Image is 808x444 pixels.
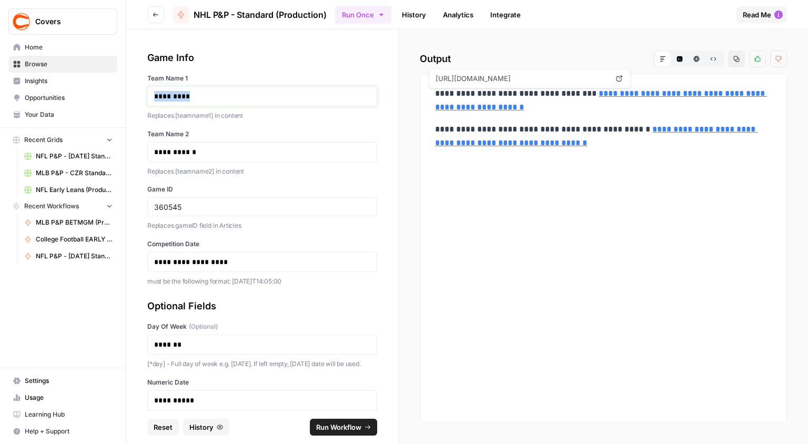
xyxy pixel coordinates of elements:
[437,6,480,23] a: Analytics
[25,393,113,402] span: Usage
[316,422,361,432] span: Run Workflow
[25,110,113,119] span: Your Data
[433,69,610,88] span: [URL][DOMAIN_NAME]
[36,235,113,244] span: College Football EARLY LEANS (Production)
[8,423,117,440] button: Help + Support
[147,299,377,314] div: Optional Fields
[24,135,63,145] span: Recent Grids
[8,8,117,35] button: Workspace: Covers
[8,106,117,123] a: Your Data
[147,239,377,249] label: Competition Date
[36,251,113,261] span: NFL P&P - [DATE] Standard (Production)
[36,168,113,178] span: MLB P&P - CZR Standard (Production) Grid
[8,198,117,214] button: Recent Workflows
[19,148,117,165] a: NFL P&P - [DATE] Standard (Production) Grid
[8,39,117,56] a: Home
[147,129,377,139] label: Team Name 2
[25,76,113,86] span: Insights
[147,166,377,177] p: Replaces [teamname2] in content
[335,6,391,24] button: Run Once
[8,73,117,89] a: Insights
[736,6,787,23] button: Read Me
[25,427,113,436] span: Help + Support
[8,372,117,389] a: Settings
[154,422,173,432] span: Reset
[147,322,377,331] label: Day Of Week
[420,51,787,67] h2: Output
[35,16,99,27] span: Covers
[25,376,113,386] span: Settings
[194,8,327,21] span: NHL P&P - Standard (Production)
[189,322,218,331] span: (Optional)
[147,220,377,231] p: Replaces gameID field in Articles
[12,12,31,31] img: Covers Logo
[36,185,113,195] span: NFL Early Leans (Production) Grid
[147,419,179,436] button: Reset
[19,248,117,265] a: NFL P&P - [DATE] Standard (Production)
[189,422,214,432] span: History
[25,410,113,419] span: Learning Hub
[19,165,117,181] a: MLB P&P - CZR Standard (Production) Grid
[743,9,771,20] span: Read Me
[147,276,377,287] p: must be the following format: [DATE]T14:05:00
[8,89,117,106] a: Opportunities
[147,51,377,65] div: Game Info
[19,231,117,248] a: College Football EARLY LEANS (Production)
[147,359,377,369] p: [*day] - Full day of week e.g. [DATE]. If left empty, [DATE] date will be used.
[25,93,113,103] span: Opportunities
[147,74,377,83] label: Team Name 1
[36,152,113,161] span: NFL P&P - [DATE] Standard (Production) Grid
[19,214,117,231] a: MLB P&P BETMGM (Production)
[173,6,327,23] a: NHL P&P - Standard (Production)
[25,43,113,52] span: Home
[36,218,113,227] span: MLB P&P BETMGM (Production)
[147,110,377,121] p: Replaces [teamname1] in content
[8,389,117,406] a: Usage
[147,185,377,194] label: Game ID
[19,181,117,198] a: NFL Early Leans (Production) Grid
[24,201,79,211] span: Recent Workflows
[147,378,377,387] label: Numeric Date
[484,6,527,23] a: Integrate
[8,132,117,148] button: Recent Grids
[25,59,113,69] span: Browse
[8,406,117,423] a: Learning Hub
[8,56,117,73] a: Browse
[183,419,229,436] button: History
[396,6,432,23] a: History
[310,419,377,436] button: Run Workflow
